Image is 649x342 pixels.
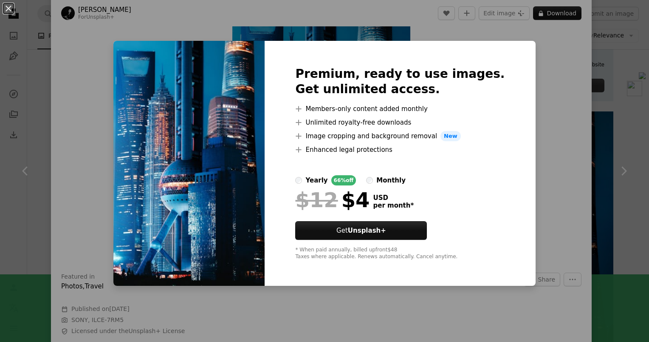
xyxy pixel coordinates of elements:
div: * When paid annually, billed upfront $48 Taxes where applicable. Renews automatically. Cancel any... [295,247,505,260]
span: per month * [373,202,414,209]
li: Image cropping and background removal [295,131,505,141]
li: Members-only content added monthly [295,104,505,114]
div: yearly [305,175,327,185]
div: $4 [295,189,370,211]
span: USD [373,194,414,202]
li: Enhanced legal protections [295,145,505,155]
input: yearly66%off [295,177,302,184]
span: $12 [295,189,338,211]
li: Unlimited royalty-free downloads [295,117,505,128]
h2: Premium, ready to use images. Get unlimited access. [295,66,505,97]
button: GetUnsplash+ [295,221,427,240]
span: New [440,131,461,141]
div: 66% off [331,175,356,185]
div: monthly [376,175,406,185]
img: premium_photo-1729162773996-68e1c42d77a8 [113,41,265,286]
strong: Unsplash+ [348,227,386,234]
input: monthly [366,177,373,184]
